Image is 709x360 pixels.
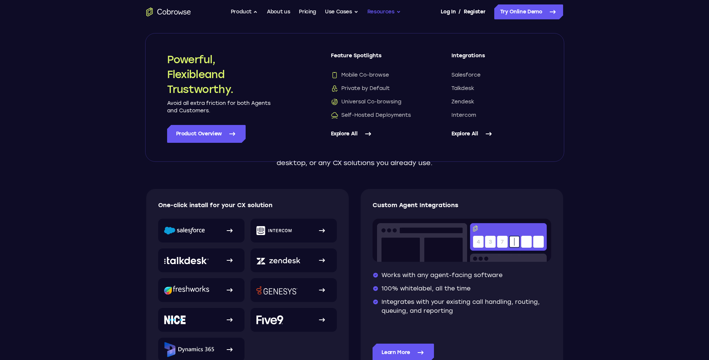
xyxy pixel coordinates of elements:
[373,284,551,293] li: 100% whitelabel, all the time
[299,4,316,19] a: Pricing
[256,286,297,295] img: Genesys logo
[459,7,461,16] span: /
[331,85,390,92] span: Private by Default
[451,85,474,92] span: Talkdesk
[331,71,389,79] span: Mobile Co-browse
[373,219,551,262] img: Co-browse code entry input
[331,98,338,106] img: Universal Co-browsing
[167,100,271,115] p: Avoid all extra friction for both Agents and Customers.
[164,226,205,235] img: Salesforce logo
[256,256,300,265] img: Zendesk logo
[250,308,337,332] a: Five9 logo
[158,248,245,272] a: Talkdesk logo
[158,219,245,242] a: Salesforce logo
[164,342,214,357] img: Microsoft Dynamics 365 logo
[256,226,292,235] img: Intercom logo
[373,298,551,315] li: Integrates with your existing call handling, routing, queuing, and reporting
[158,201,337,210] p: One-click install for your CX solution
[373,271,551,280] li: Works with any agent-facing software
[331,125,422,143] a: Explore All
[250,248,337,272] a: Zendesk logo
[451,98,474,106] span: Zendesk
[331,112,422,119] a: Self-Hosted DeploymentsSelf-Hosted Deployments
[325,4,358,19] button: Use Cases
[164,257,209,264] img: Talkdesk logo
[331,112,411,119] span: Self-Hosted Deployments
[464,4,485,19] a: Register
[250,219,337,242] a: Intercom logo
[451,85,542,92] a: Talkdesk
[158,308,245,332] a: NICE logo
[331,71,422,79] a: Mobile Co-browseMobile Co-browse
[167,125,246,143] a: Product Overview
[373,201,551,210] p: Custom Agent Integrations
[331,112,338,119] img: Self-Hosted Deployments
[331,85,338,92] img: Private by Default
[267,4,290,19] a: About us
[231,4,258,19] button: Product
[250,278,337,302] a: Genesys logo
[164,315,186,324] img: NICE logo
[451,125,542,143] a: Explore All
[451,52,542,65] span: Integrations
[451,112,476,119] span: Intercom
[451,71,542,79] a: Salesforce
[367,4,401,19] button: Resources
[451,112,542,119] a: Intercom
[164,286,209,295] img: Freshworks logo
[331,85,422,92] a: Private by DefaultPrivate by Default
[331,98,401,106] span: Universal Co-browsing
[494,4,563,19] a: Try Online Demo
[331,98,422,106] a: Universal Co-browsingUniversal Co-browsing
[158,278,245,302] a: Freshworks logo
[451,71,480,79] span: Salesforce
[146,7,191,16] a: Go to the home page
[167,52,271,97] h2: Powerful, Flexible and Trustworthy.
[451,98,542,106] a: Zendesk
[441,4,456,19] a: Log In
[331,71,338,79] img: Mobile Co-browse
[331,52,422,65] span: Feature Spotlights
[256,315,283,324] img: Five9 logo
